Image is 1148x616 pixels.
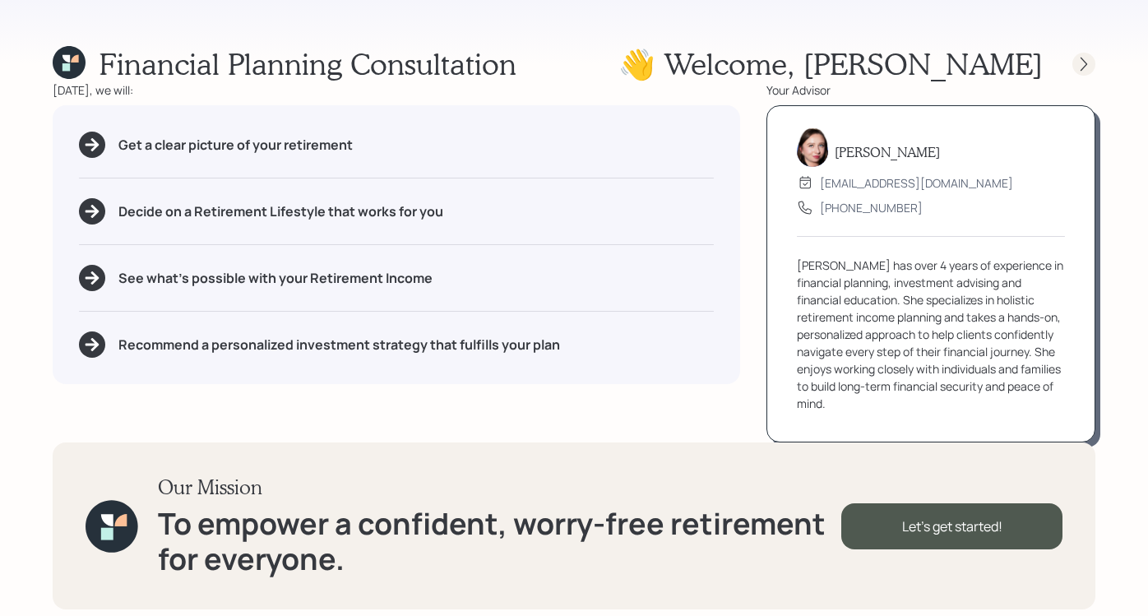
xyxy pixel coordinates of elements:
h5: Get a clear picture of your retirement [118,137,353,153]
h1: 👋 Welcome , [PERSON_NAME] [618,46,1043,81]
h1: Financial Planning Consultation [99,46,516,81]
div: [DATE], we will: [53,81,740,99]
h5: Decide on a Retirement Lifestyle that works for you [118,204,443,220]
h1: To empower a confident, worry-free retirement for everyone. [158,506,842,577]
div: Your Advisor [766,81,1095,99]
h5: [PERSON_NAME] [835,144,940,160]
img: aleksandra-headshot.png [797,127,828,167]
h5: See what's possible with your Retirement Income [118,271,433,286]
h3: Our Mission [158,475,842,499]
div: [PERSON_NAME] has over 4 years of experience in financial planning, investment advising and finan... [797,257,1065,412]
div: Let's get started! [841,503,1062,549]
div: [PHONE_NUMBER] [820,199,923,216]
h5: Recommend a personalized investment strategy that fulfills your plan [118,337,560,353]
div: [EMAIL_ADDRESS][DOMAIN_NAME] [820,174,1013,192]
